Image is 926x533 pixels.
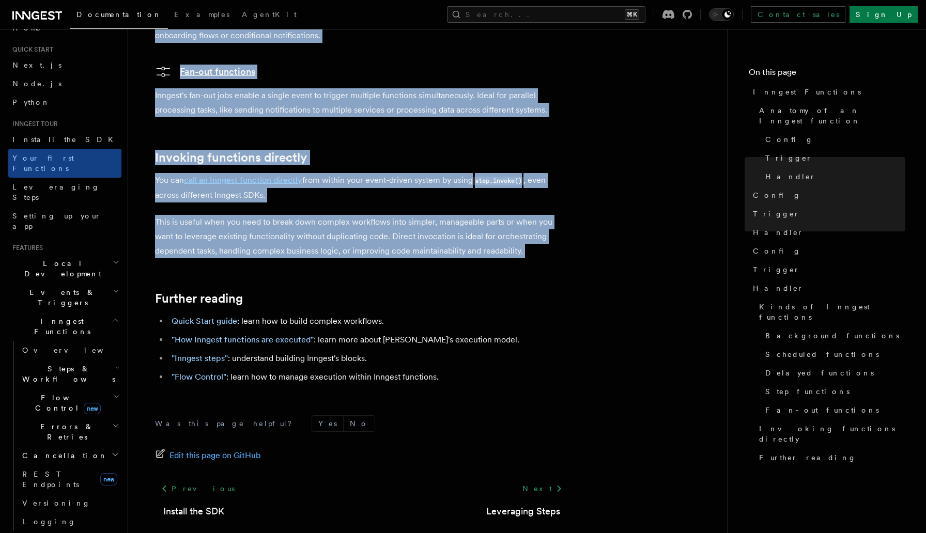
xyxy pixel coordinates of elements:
[163,504,224,519] a: Install the SDK
[70,3,168,29] a: Documentation
[765,153,812,163] span: Trigger
[155,479,240,498] a: Previous
[753,283,804,293] span: Handler
[155,150,307,165] a: Invoking functions directly
[755,101,905,130] a: Anatomy of an Inngest function
[753,264,800,275] span: Trigger
[8,341,121,531] div: Inngest Functions
[749,223,905,242] a: Handler
[749,260,905,279] a: Trigger
[759,452,856,463] span: Further reading
[765,349,879,359] span: Scheduled functions
[516,479,568,498] a: Next
[76,10,162,19] span: Documentation
[12,212,101,230] span: Setting up your app
[473,177,523,185] code: step.invoke()
[761,382,905,401] a: Step functions
[8,258,113,279] span: Local Development
[8,45,53,54] span: Quick start
[12,98,50,106] span: Python
[759,424,905,444] span: Invoking functions directly
[8,93,121,112] a: Python
[765,386,850,397] span: Step functions
[18,512,121,531] a: Logging
[761,345,905,364] a: Scheduled functions
[749,279,905,297] a: Handler
[761,167,905,186] a: Handler
[168,351,568,366] li: : understand building Inngest's blocks.
[755,297,905,326] a: Kinds of Inngest functions
[765,405,879,415] span: Fan-out functions
[22,499,90,507] span: Versioning
[8,244,43,252] span: Features
[765,368,874,378] span: Delayed functions
[174,10,229,19] span: Examples
[168,370,568,384] li: : learn how to manage execution within Inngest functions.
[18,388,121,417] button: Flow Controlnew
[168,314,568,328] li: : learn how to build complex workflows.
[749,186,905,205] a: Config
[100,473,117,485] span: new
[753,246,801,256] span: Config
[765,134,813,145] span: Config
[753,87,861,97] span: Inngest Functions
[18,465,121,494] a: REST Endpointsnew
[753,190,801,200] span: Config
[236,3,303,28] a: AgentKit
[755,448,905,467] a: Further reading
[625,9,639,20] kbd: ⌘K
[8,283,121,312] button: Events & Triggers
[8,312,121,341] button: Inngest Functions
[168,3,236,28] a: Examples
[765,171,816,182] span: Handler
[155,215,568,258] p: This is useful when you need to break down complex workflows into simpler, manageable parts or wh...
[155,88,568,117] p: Inngest's fan-out jobs enable a single event to trigger multiple functions simultaneously. Ideal ...
[761,364,905,382] a: Delayed functions
[749,242,905,260] a: Config
[172,316,237,326] a: Quick Start guide
[18,421,112,442] span: Errors & Retries
[84,403,101,414] span: new
[155,418,299,429] p: Was this page helpful?
[761,130,905,149] a: Config
[447,6,645,23] button: Search...⌘K
[765,331,899,341] span: Background functions
[22,346,129,354] span: Overview
[155,64,255,80] a: Fan-out functions
[8,207,121,236] a: Setting up your app
[18,494,121,512] a: Versioning
[761,401,905,419] a: Fan-out functions
[12,154,74,173] span: Your first Functions
[18,364,115,384] span: Steps & Workflows
[22,518,76,526] span: Logging
[18,341,121,359] a: Overview
[759,105,905,126] span: Anatomy of an Inngest function
[486,504,560,519] a: Leveraging Steps
[753,209,800,219] span: Trigger
[749,66,905,83] h4: On this page
[709,8,734,21] button: Toggle dark mode
[8,254,121,283] button: Local Development
[8,120,58,128] span: Inngest tour
[155,448,261,463] a: Edit this page on GitHub
[155,173,568,202] p: You can from within your event-driven system by using , even across different Inngest SDKs.
[184,175,302,185] a: call an Inngest function directly
[12,183,100,201] span: Leveraging Steps
[18,359,121,388] button: Steps & Workflows
[751,6,845,23] a: Contact sales
[18,417,121,446] button: Errors & Retries
[155,291,243,306] a: Further reading
[850,6,918,23] a: Sign Up
[755,419,905,448] a: Invoking functions directly
[12,80,61,88] span: Node.js
[749,83,905,101] a: Inngest Functions
[172,353,228,363] a: "Inngest steps"
[12,135,119,144] span: Install the SDK
[759,302,905,322] span: Kinds of Inngest functions
[172,335,314,344] a: "How Inngest functions are executed"
[8,130,121,149] a: Install the SDK
[169,448,261,463] span: Edit this page on GitHub
[749,205,905,223] a: Trigger
[22,470,79,489] span: REST Endpoints
[18,450,107,461] span: Cancellation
